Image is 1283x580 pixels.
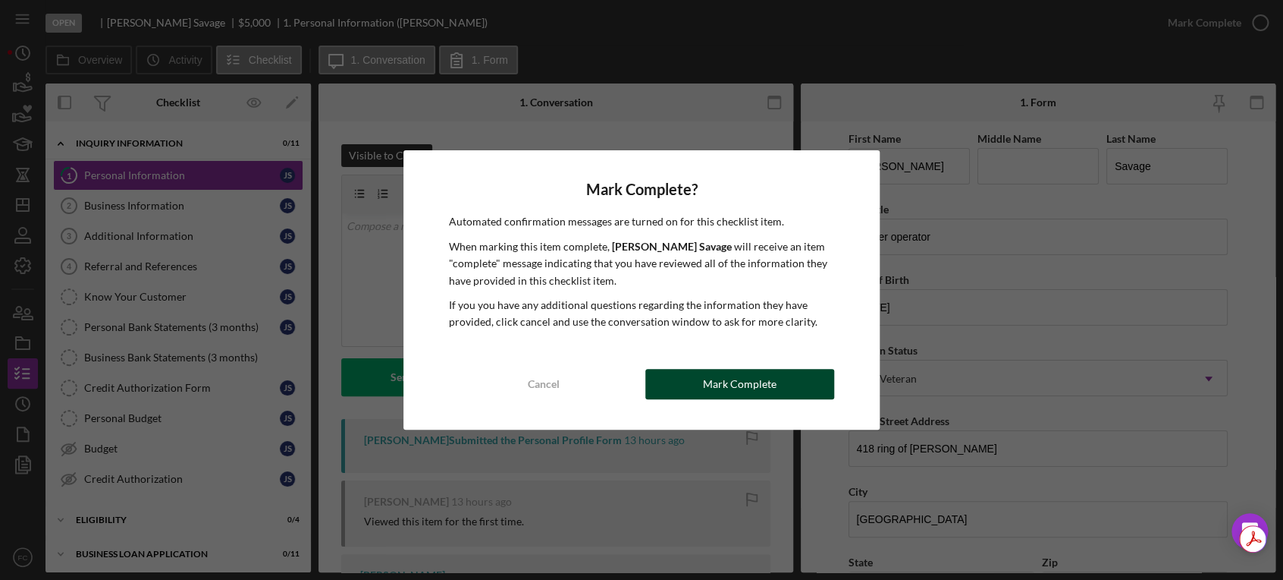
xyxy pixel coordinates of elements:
p: When marking this item complete, will receive an item "complete" message indicating that you have... [449,238,834,289]
p: Automated confirmation messages are turned on for this checklist item. [449,213,834,230]
p: If you you have any additional questions regarding the information they have provided, click canc... [449,297,834,331]
div: Open Intercom Messenger [1231,513,1268,550]
div: Cancel [528,369,560,399]
button: Mark Complete [645,369,834,399]
button: Cancel [449,369,638,399]
b: [PERSON_NAME] Savage [612,240,732,253]
div: Mark Complete [703,369,776,399]
h4: Mark Complete? [449,181,834,198]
